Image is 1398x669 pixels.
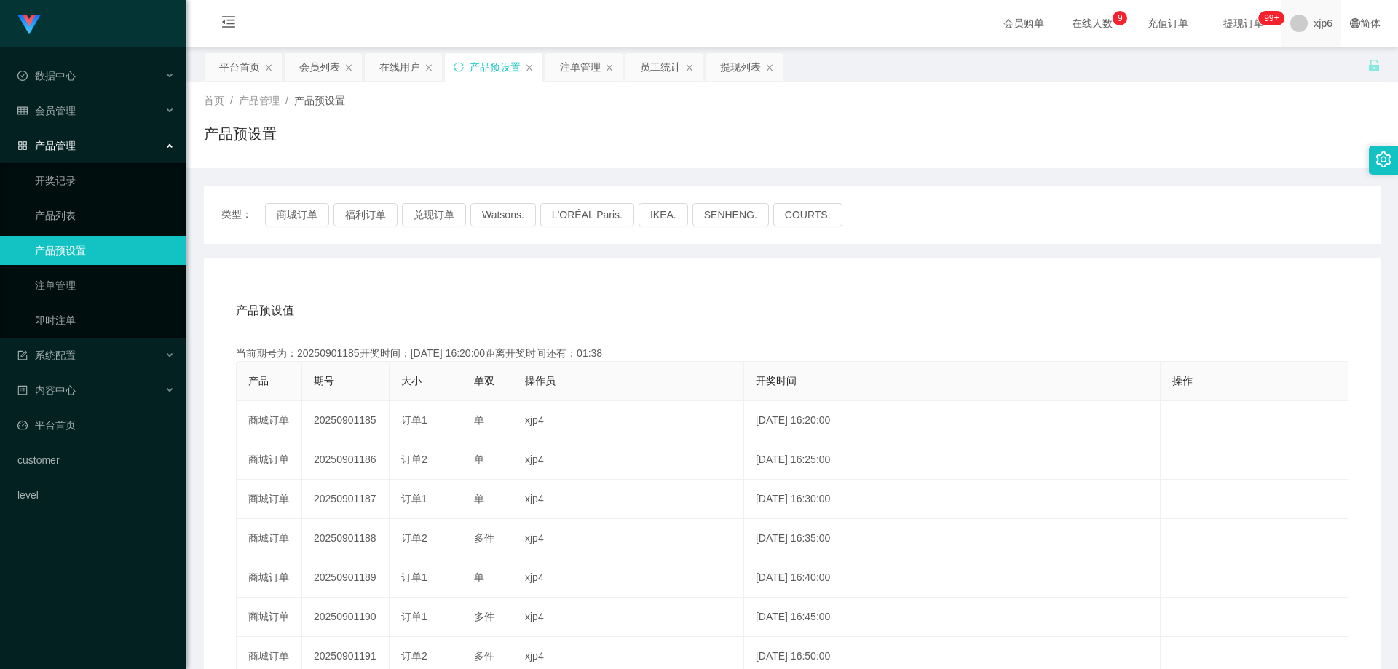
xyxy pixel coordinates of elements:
[204,1,253,47] i: 图标: menu-fold
[17,105,76,116] span: 会员管理
[401,532,427,544] span: 订单2
[17,140,28,151] i: 图标: appstore-o
[237,480,302,519] td: 商城订单
[219,53,260,81] div: 平台首页
[474,650,494,662] span: 多件
[35,201,175,230] a: 产品列表
[299,53,340,81] div: 会员列表
[237,598,302,637] td: 商城订单
[1172,375,1193,387] span: 操作
[1118,11,1123,25] p: 9
[17,350,28,360] i: 图标: form
[744,440,1161,480] td: [DATE] 16:25:00
[525,63,534,72] i: 图标: close
[765,63,774,72] i: 图标: close
[17,385,28,395] i: 图标: profile
[302,440,390,480] td: 20250901186
[237,440,302,480] td: 商城订单
[685,63,694,72] i: 图标: close
[236,346,1348,361] div: 当前期号为：20250901185开奖时间：[DATE] 16:20:00距离开奖时间还有：01:38
[35,271,175,300] a: 注单管理
[265,203,329,226] button: 商城订单
[204,123,277,145] h1: 产品预设置
[1375,151,1391,167] i: 图标: setting
[474,611,494,622] span: 多件
[1350,18,1360,28] i: 图标: global
[237,401,302,440] td: 商城订单
[744,401,1161,440] td: [DATE] 16:20:00
[239,95,280,106] span: 产品管理
[379,53,420,81] div: 在线用户
[513,519,744,558] td: xjp4
[744,519,1161,558] td: [DATE] 16:35:00
[17,384,76,396] span: 内容中心
[474,493,484,504] span: 单
[513,401,744,440] td: xjp4
[35,306,175,335] a: 即时注单
[17,71,28,81] i: 图标: check-circle-o
[474,454,484,465] span: 单
[401,493,427,504] span: 订单1
[513,558,744,598] td: xjp4
[401,611,427,622] span: 订单1
[474,375,494,387] span: 单双
[204,95,224,106] span: 首页
[237,519,302,558] td: 商城订单
[1216,18,1271,28] span: 提现订单
[720,53,761,81] div: 提现列表
[35,166,175,195] a: 开奖记录
[1113,11,1127,25] sup: 9
[474,414,484,426] span: 单
[513,598,744,637] td: xjp4
[402,203,466,226] button: 兑现订单
[474,532,494,544] span: 多件
[560,53,601,81] div: 注单管理
[17,70,76,82] span: 数据中心
[302,598,390,637] td: 20250901190
[525,375,556,387] span: 操作员
[401,571,427,583] span: 订单1
[640,53,681,81] div: 员工统计
[17,140,76,151] span: 产品管理
[302,480,390,519] td: 20250901187
[333,203,398,226] button: 福利订单
[1140,18,1196,28] span: 充值订单
[424,63,433,72] i: 图标: close
[17,480,175,510] a: level
[756,375,797,387] span: 开奖时间
[692,203,769,226] button: SENHENG.
[35,236,175,265] a: 产品预设置
[401,650,427,662] span: 订单2
[248,375,269,387] span: 产品
[540,203,634,226] button: L'ORÉAL Paris.
[1258,11,1284,25] sup: 246
[744,598,1161,637] td: [DATE] 16:45:00
[1065,18,1120,28] span: 在线人数
[230,95,233,106] span: /
[401,414,427,426] span: 订单1
[17,446,175,475] a: customer
[221,203,265,226] span: 类型：
[744,558,1161,598] td: [DATE] 16:40:00
[285,95,288,106] span: /
[17,106,28,116] i: 图标: table
[302,401,390,440] td: 20250901185
[237,558,302,598] td: 商城订单
[344,63,353,72] i: 图标: close
[302,558,390,598] td: 20250901189
[605,63,614,72] i: 图标: close
[236,302,294,320] span: 产品预设值
[744,480,1161,519] td: [DATE] 16:30:00
[314,375,334,387] span: 期号
[470,53,521,81] div: 产品预设置
[17,349,76,361] span: 系统配置
[513,480,744,519] td: xjp4
[401,454,427,465] span: 订单2
[17,15,41,35] img: logo.9652507e.png
[401,375,422,387] span: 大小
[17,411,175,440] a: 图标: dashboard平台首页
[1367,59,1381,72] i: 图标: unlock
[264,63,273,72] i: 图标: close
[639,203,688,226] button: IKEA.
[773,203,842,226] button: COURTS.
